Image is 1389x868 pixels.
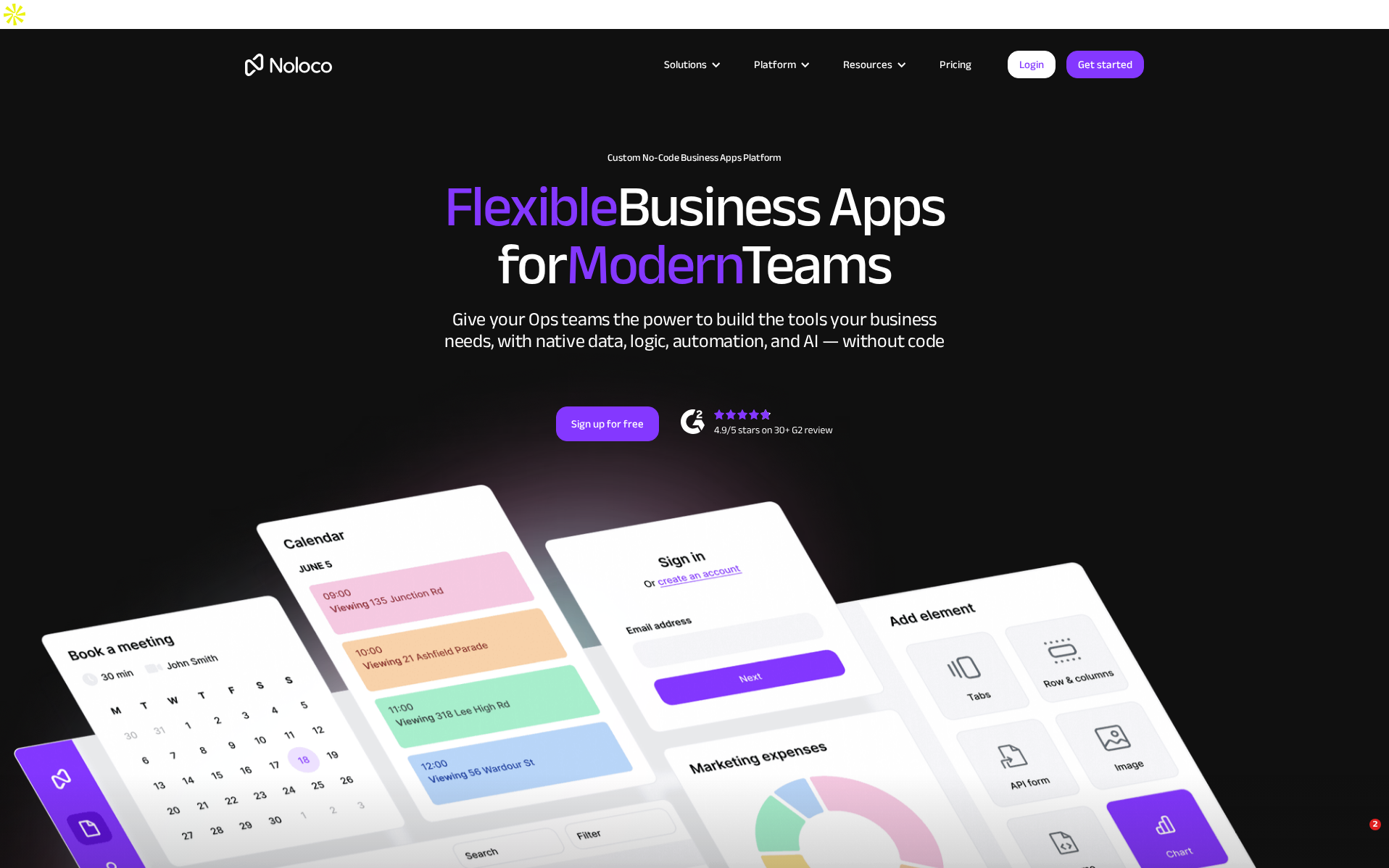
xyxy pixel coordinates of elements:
a: Login [1008,51,1056,78]
a: home [245,54,332,76]
div: Platform [754,55,796,74]
a: Get started [1066,51,1144,78]
h1: Custom No-Code Business Apps Platform [245,152,1144,164]
div: Platform [736,55,825,74]
div: Give your Ops teams the power to build the tools your business needs, with native data, logic, au... [441,309,948,352]
iframe: Intercom notifications message [1099,727,1389,829]
a: Sign up for free [556,406,659,441]
span: Modern [566,211,741,319]
a: Pricing [921,55,990,74]
div: Resources [825,55,921,74]
iframe: Intercom live chat [1340,819,1375,854]
div: Solutions [664,55,707,74]
span: 2 [1369,819,1381,830]
h2: Business Apps for Teams [245,178,1144,294]
span: Flexible [444,153,617,261]
div: Resources [843,55,892,74]
div: Solutions [646,55,736,74]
